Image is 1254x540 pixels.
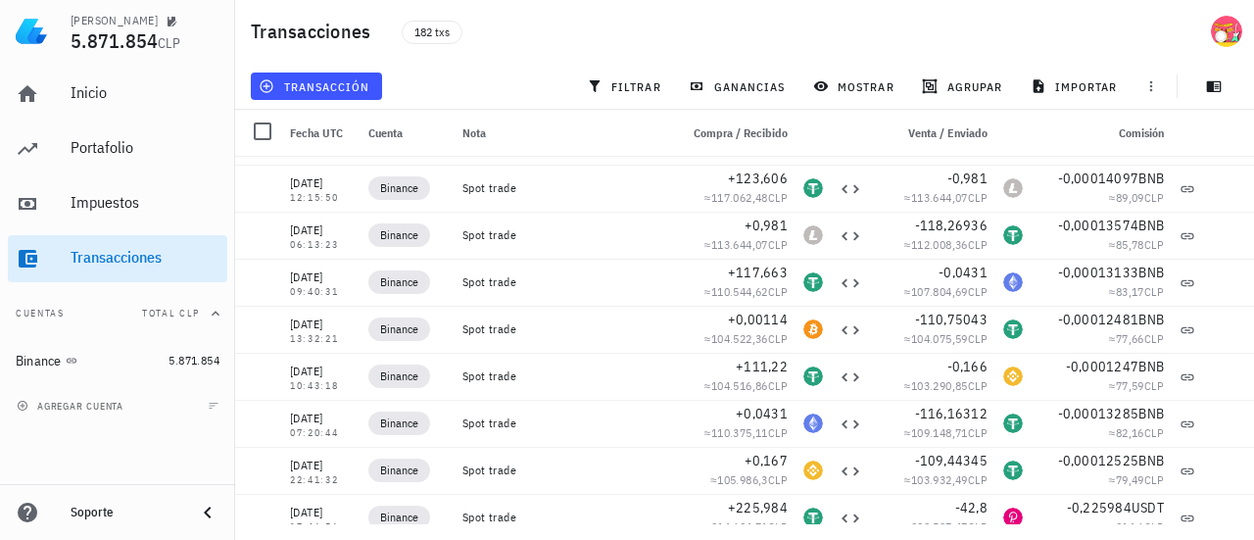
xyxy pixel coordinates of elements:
[1116,190,1144,205] span: 89,09
[803,319,823,339] div: BTC-icon
[955,499,988,516] span: -42,8
[462,227,662,243] div: Spot trade
[704,190,788,205] span: ≈
[1003,319,1023,339] div: USDT-icon
[1058,452,1139,469] span: -0,00012525
[803,414,823,433] div: ETH-icon
[290,173,353,193] div: [DATE]
[1022,73,1130,100] button: importar
[1138,311,1164,328] span: BNB
[71,505,180,520] div: Soporte
[745,452,789,469] span: +0,167
[1109,472,1164,487] span: ≈
[947,170,989,187] span: -0,981
[1116,378,1144,393] span: 77,59
[16,16,47,47] img: LedgiFi
[911,190,968,205] span: 113.644,07
[251,16,378,47] h1: Transacciones
[1058,217,1139,234] span: -0,00013574
[803,367,823,386] div: USDT-icon
[768,425,788,440] span: CLP
[455,110,670,157] div: Nota
[768,190,788,205] span: CLP
[768,378,788,393] span: CLP
[926,78,1002,94] span: agrupar
[947,358,989,375] span: -0,166
[914,73,1014,100] button: agrupar
[1109,378,1164,393] span: ≈
[870,110,995,157] div: Venta / Enviado
[803,178,823,198] div: USDT-icon
[711,519,768,534] span: 214.604,71
[915,217,989,234] span: -118,26936
[704,331,788,346] span: ≈
[282,110,361,157] div: Fecha UTC
[745,217,789,234] span: +0,981
[21,400,123,413] span: agregar cuenta
[169,353,219,368] span: 5.871.854
[290,221,353,240] div: [DATE]
[1144,519,1164,534] span: CLP
[711,425,768,440] span: 110.375,11
[803,225,823,245] div: LTC-icon
[911,237,968,252] span: 112.008,36
[803,461,823,480] div: BNB-icon
[1116,425,1144,440] span: 82,16
[1003,461,1023,480] div: USDT-icon
[915,452,989,469] span: -109,44345
[462,321,662,337] div: Spot trade
[968,190,988,205] span: CLP
[462,274,662,290] div: Spot trade
[803,272,823,292] div: USDT-icon
[768,519,788,534] span: CLP
[290,268,353,287] div: [DATE]
[414,22,450,43] span: 182 txs
[290,409,353,428] div: [DATE]
[16,353,62,369] div: Binance
[1058,264,1139,281] span: -0,00013133
[1058,311,1139,328] span: -0,00012481
[968,472,988,487] span: CLP
[71,138,219,157] div: Portafolio
[380,225,418,245] span: Binance
[290,287,353,297] div: 09:40:31
[911,284,968,299] span: 107.804,69
[1138,358,1164,375] span: BNB
[263,78,369,94] span: transacción
[768,472,788,487] span: CLP
[911,331,968,346] span: 104.075,59
[704,378,788,393] span: ≈
[380,461,418,480] span: Binance
[1003,178,1023,198] div: LTC-icon
[915,405,989,422] span: -116,16312
[1109,237,1164,252] span: ≈
[904,378,988,393] span: ≈
[904,190,988,205] span: ≈
[1132,499,1164,516] span: USDT
[1116,331,1144,346] span: 77,66
[290,315,353,334] div: [DATE]
[711,378,768,393] span: 104.516,86
[704,519,788,534] span: ≈
[908,125,988,140] span: Venta / Enviado
[911,378,968,393] span: 103.290,85
[158,34,180,52] span: CLP
[1067,499,1132,516] span: -0,225984
[8,235,227,282] a: Transacciones
[1109,331,1164,346] span: ≈
[8,337,227,384] a: Binance 5.871.854
[968,331,988,346] span: CLP
[8,71,227,118] a: Inicio
[380,414,418,433] span: Binance
[968,425,988,440] span: CLP
[1109,425,1164,440] span: ≈
[681,73,797,100] button: ganancias
[1138,170,1164,187] span: BNB
[251,73,382,100] button: transacción
[1031,110,1172,157] div: Comisión
[1058,405,1139,422] span: -0,00013285
[1003,225,1023,245] div: USDT-icon
[71,13,158,28] div: [PERSON_NAME]
[1003,272,1023,292] div: ETH-icon
[1003,414,1023,433] div: USDT-icon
